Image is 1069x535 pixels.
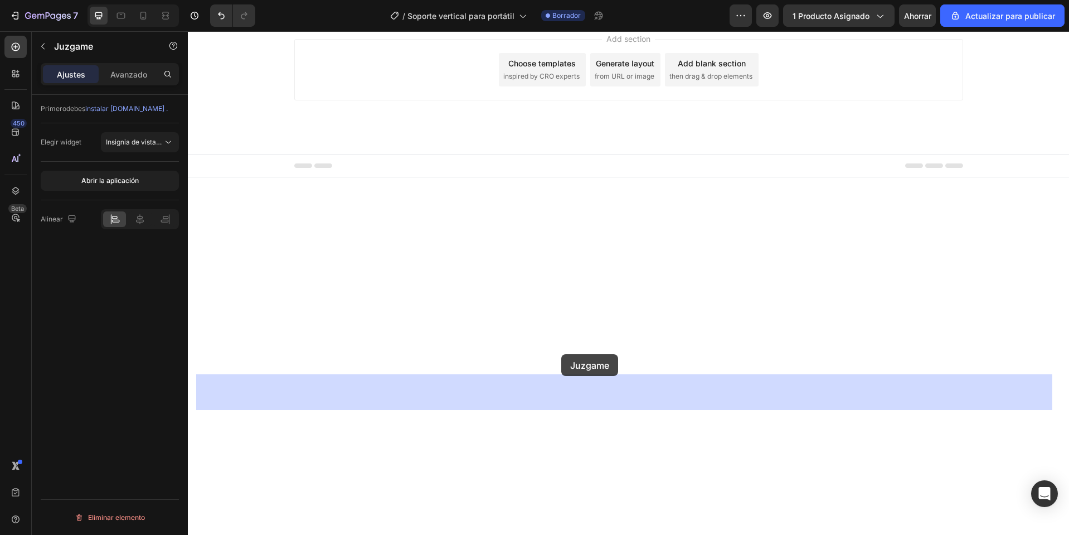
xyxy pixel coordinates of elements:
[101,132,179,152] button: Insignia de vista previa (Estrellas)
[783,4,895,27] button: 1 producto asignado
[899,4,936,27] button: Ahorrar
[41,138,81,146] font: Elegir widget
[41,215,63,223] font: Alinear
[73,10,78,21] font: 7
[210,4,255,27] div: Deshacer/Rehacer
[88,513,145,522] font: Eliminar elemento
[11,205,24,213] font: Beta
[4,4,83,27] button: 7
[1031,480,1058,507] div: Abrir Intercom Messenger
[904,11,931,21] font: Ahorrar
[106,138,211,146] font: Insignia de vista previa (Estrellas)
[41,509,179,527] button: Eliminar elemento
[54,41,93,52] font: Juzgame
[66,104,85,113] font: debes
[57,70,85,79] font: Ajustes
[965,11,1055,21] font: Actualizar para publicar
[85,104,168,113] font: instalar [DOMAIN_NAME] .
[54,40,149,53] p: Juzgame
[41,171,179,191] button: Abrir la aplicación
[110,70,147,79] font: Avanzado
[13,119,25,127] font: 450
[402,11,405,21] font: /
[81,176,139,185] font: Abrir la aplicación
[793,11,869,21] font: 1 producto asignado
[188,31,1069,535] iframe: Área de diseño
[552,11,581,20] font: Borrador
[41,104,66,113] font: Primero
[407,11,514,21] font: Soporte vertical para portátil
[940,4,1065,27] button: Actualizar para publicar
